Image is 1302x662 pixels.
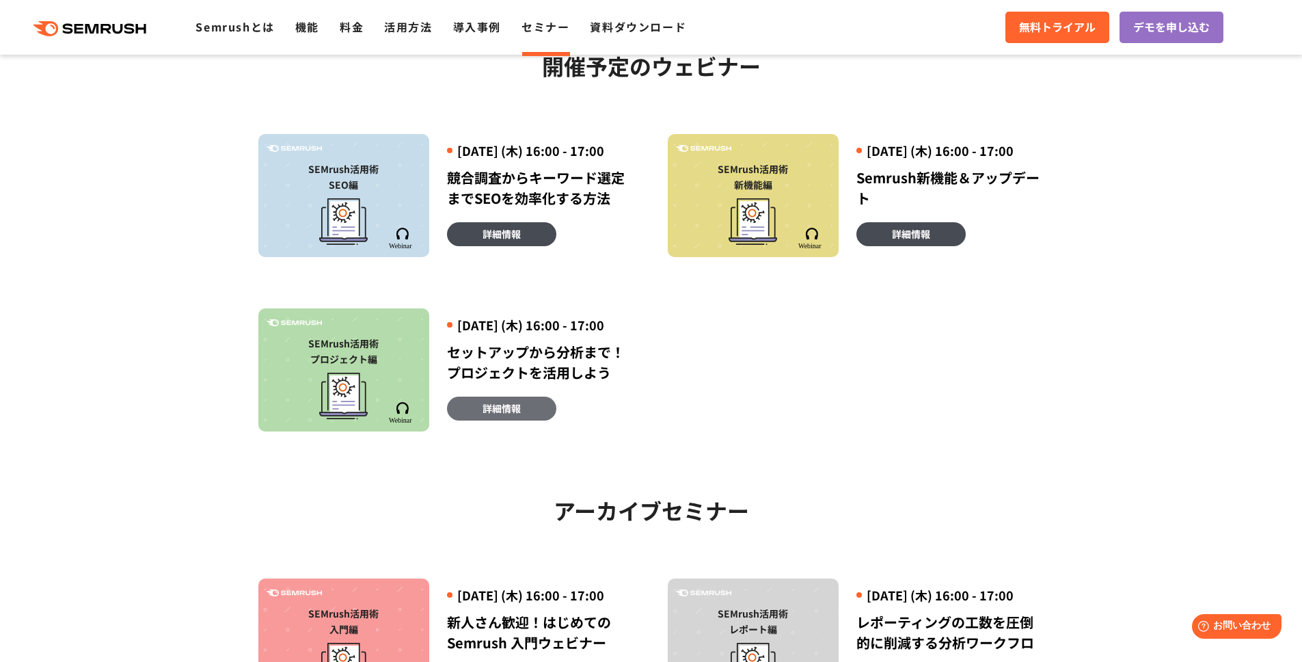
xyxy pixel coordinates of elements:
div: SEMrush活用術 レポート編 [675,606,832,637]
div: 新人さん歓迎！はじめてのSemrush 入門ウェビナー [447,612,635,653]
span: デモを申し込む [1133,18,1210,36]
div: 競合調査からキーワード選定までSEOを効率化する方法 [447,168,635,209]
a: セミナー [521,18,569,35]
a: 機能 [295,18,319,35]
img: Semrush [676,590,731,597]
a: 活用方法 [384,18,432,35]
img: Semrush [388,402,416,423]
a: 詳細情報 [856,222,966,246]
div: SEMrush活用術 新機能編 [675,161,832,193]
div: [DATE] (木) 16:00 - 17:00 [447,142,635,159]
span: 詳細情報 [483,226,521,241]
span: 無料トライアル [1019,18,1096,36]
a: 詳細情報 [447,397,556,421]
div: SEMrush活用術 SEO編 [265,161,422,193]
a: 無料トライアル [1005,12,1109,43]
h2: アーカイブセミナー [258,493,1044,527]
span: 詳細情報 [483,401,521,416]
a: 資料ダウンロード [590,18,686,35]
div: SEMrush活用術 入門編 [265,606,422,637]
a: Semrushとは [195,18,274,35]
a: 料金 [340,18,364,35]
div: [DATE] (木) 16:00 - 17:00 [856,142,1044,159]
div: セットアップから分析まで！プロジェクトを活用しよう [447,342,635,383]
img: Semrush [267,319,322,327]
a: 詳細情報 [447,222,556,246]
div: [DATE] (木) 16:00 - 17:00 [447,317,635,334]
div: SEMrush活用術 プロジェクト編 [265,336,422,367]
img: Semrush [388,228,416,249]
img: Semrush [267,590,322,597]
h2: 開催予定のウェビナー [258,49,1044,83]
div: Semrush新機能＆アップデート [856,168,1044,209]
img: Semrush [676,145,731,153]
img: Semrush [798,228,826,249]
iframe: Help widget launcher [1180,609,1287,647]
img: Semrush [267,145,322,153]
div: [DATE] (木) 16:00 - 17:00 [856,587,1044,604]
a: 導入事例 [453,18,501,35]
a: デモを申し込む [1120,12,1223,43]
div: [DATE] (木) 16:00 - 17:00 [447,587,635,604]
span: 詳細情報 [892,226,930,241]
